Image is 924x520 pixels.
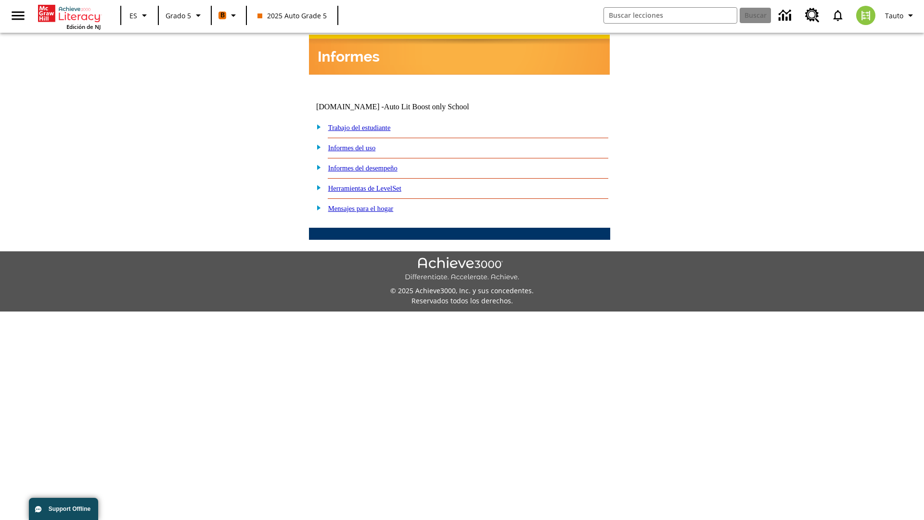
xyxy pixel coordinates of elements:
img: plus.gif [311,163,321,171]
a: Informes del uso [328,144,376,152]
button: Escoja un nuevo avatar [850,3,881,28]
span: ES [129,11,137,21]
span: Edición de NJ [66,23,101,30]
span: Support Offline [49,506,90,512]
a: Trabajo del estudiante [328,124,391,131]
a: Centro de información [773,2,799,29]
img: avatar image [856,6,875,25]
nobr: Auto Lit Boost only School [384,103,469,111]
span: B [220,9,225,21]
a: Centro de recursos, Se abrirá en una pestaña nueva. [799,2,825,28]
img: Achieve3000 Differentiate Accelerate Achieve [405,257,519,282]
img: plus.gif [311,122,321,131]
button: Grado: Grado 5, Elige un grado [162,7,208,24]
a: Notificaciones [825,3,850,28]
td: [DOMAIN_NAME] - [316,103,493,111]
img: plus.gif [311,203,321,212]
img: plus.gif [311,143,321,151]
span: Tauto [885,11,903,21]
a: Mensajes para el hogar [328,205,394,212]
input: Buscar campo [604,8,737,23]
span: Grado 5 [166,11,191,21]
button: Abrir el menú lateral [4,1,32,30]
a: Herramientas de LevelSet [328,184,401,192]
a: Informes del desempeño [328,164,398,172]
button: Support Offline [29,498,98,520]
img: plus.gif [311,183,321,192]
button: Boost El color de la clase es anaranjado. Cambiar el color de la clase. [215,7,243,24]
img: header [309,35,610,75]
div: Portada [38,3,101,30]
button: Perfil/Configuración [881,7,920,24]
span: 2025 Auto Grade 5 [257,11,327,21]
button: Lenguaje: ES, Selecciona un idioma [124,7,155,24]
